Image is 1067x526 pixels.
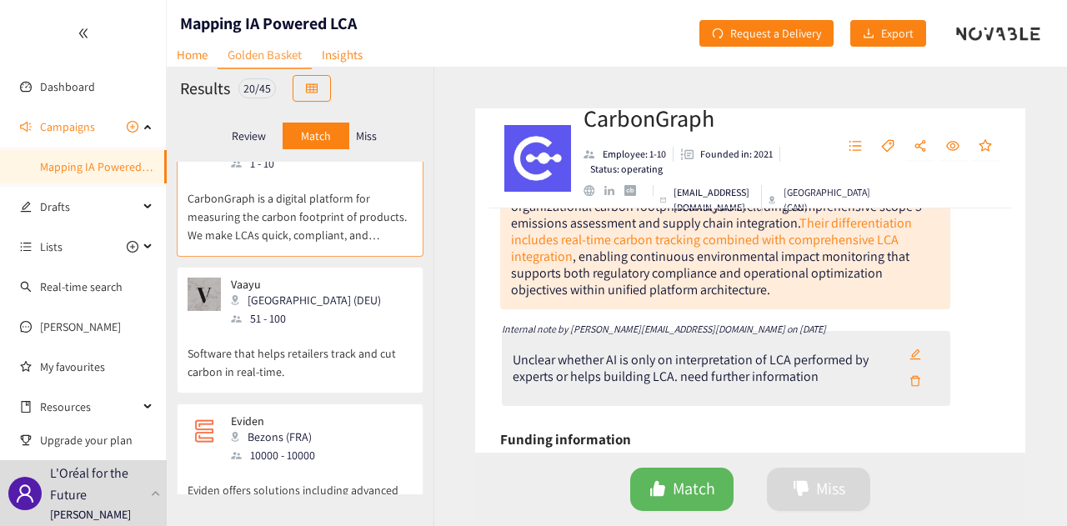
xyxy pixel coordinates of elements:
[238,78,276,98] div: 20 / 45
[40,110,95,143] span: Campaigns
[584,147,674,162] li: Employees
[914,139,927,154] span: share-alt
[500,427,631,452] h6: Funding information
[630,468,734,511] button: likeMatch
[20,121,32,133] span: sound
[78,28,89,39] span: double-left
[231,446,325,464] div: 10000 - 10000
[767,468,870,511] button: dislikeMiss
[50,505,131,523] p: [PERSON_NAME]
[232,129,266,143] p: Review
[231,154,391,173] div: 1 - 10
[180,77,230,100] h2: Results
[873,133,903,160] button: tag
[127,241,138,253] span: plus-circle
[312,42,373,68] a: Insights
[712,28,724,41] span: redo
[511,214,912,265] a: Their differentiation includes real-time carbon tracking combined with comprehensive LCA integration
[793,480,809,499] span: dislike
[167,42,218,68] a: Home
[231,291,391,309] div: [GEOGRAPHIC_DATA] (DEU)
[700,147,773,162] p: Founded in: 2021
[649,480,666,499] span: like
[40,350,153,383] a: My favourites
[20,401,32,413] span: book
[188,173,413,244] p: CarbonGraph is a digital platform for measuring the carbon footprint of products. We make LCAs qu...
[511,164,922,298] div: The company serves Fortune 500 enterprises across manufacturing, retail, and technology sectors, ...
[180,12,357,35] h1: Mapping IA Powered LCA
[840,133,870,160] button: unordered-list
[881,24,914,43] span: Export
[502,323,826,335] i: Internal note by [PERSON_NAME][EMAIL_ADDRESS][DOMAIN_NAME] on [DATE]
[127,121,138,133] span: plus-circle
[730,24,821,43] span: Request a Delivery
[20,434,32,446] span: trophy
[504,125,571,192] img: Company Logo
[590,162,663,177] p: Status: operating
[50,463,144,504] p: L'Oréal for the Future
[979,139,992,154] span: star
[356,129,377,143] p: Miss
[40,279,123,294] a: Real-time search
[188,414,221,448] img: Snapshot of the company's website
[897,342,934,368] button: edit
[188,278,221,311] img: Snapshot of the company's website
[218,42,312,69] a: Golden Basket
[584,185,604,196] a: website
[231,428,325,446] div: Bezons (FRA)
[795,346,1067,526] iframe: Chat Widget
[20,241,32,253] span: unordered-list
[584,162,663,177] li: Status
[40,159,163,174] a: Mapping IA Powered LCA
[849,139,862,154] span: unordered-list
[40,390,138,423] span: Resources
[188,328,413,381] p: Software that helps retailers track and cut carbon in real-time.
[306,83,318,96] span: table
[850,20,926,47] button: downloadExport
[231,309,391,328] div: 51 - 100
[301,129,331,143] p: Match
[674,147,780,162] li: Founded in year
[15,483,35,503] span: user
[905,133,935,160] button: share-alt
[673,476,715,502] span: Match
[674,185,754,215] p: [EMAIL_ADDRESS][DOMAIN_NAME]
[624,185,645,196] a: crunchbase
[231,414,315,428] p: Eviden
[40,230,63,263] span: Lists
[584,102,817,135] h2: CarbonGraph
[40,319,121,334] a: [PERSON_NAME]
[863,28,874,41] span: download
[293,75,331,102] button: table
[769,185,872,215] div: [GEOGRAPHIC_DATA] (CAN)
[40,79,95,94] a: Dashboard
[699,20,834,47] button: redoRequest a Delivery
[604,186,624,196] a: linkedin
[881,139,894,154] span: tag
[40,423,153,457] span: Upgrade your plan
[970,133,1000,160] button: star
[938,133,968,160] button: eye
[40,190,138,223] span: Drafts
[513,352,898,385] div: Unclear whether AI is only on interpretation of LCA performed by experts or helps building LCA. n...
[946,139,959,154] span: eye
[603,147,666,162] p: Employee: 1-10
[231,278,381,291] p: Vaayu
[20,201,32,213] span: edit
